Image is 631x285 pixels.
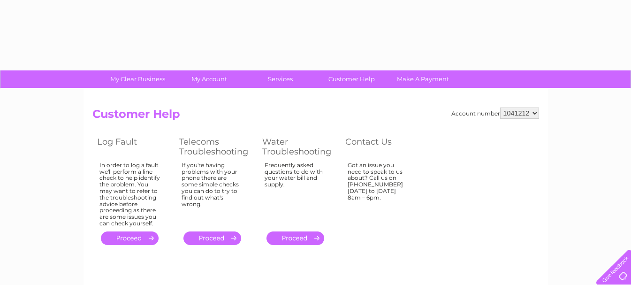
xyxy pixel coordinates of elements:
[101,231,159,245] a: .
[265,162,327,223] div: Frequently asked questions to do with your water bill and supply.
[348,162,409,223] div: Got an issue you need to speak to us about? Call us on [PHONE_NUMBER] [DATE] to [DATE] 8am – 6pm.
[266,231,324,245] a: .
[341,134,423,159] th: Contact Us
[451,108,539,119] div: Account number
[384,70,462,88] a: Make A Payment
[182,162,243,223] div: If you're having problems with your phone there are some simple checks you can do to try to find ...
[92,134,175,159] th: Log Fault
[99,70,176,88] a: My Clear Business
[258,134,341,159] th: Water Troubleshooting
[242,70,319,88] a: Services
[175,134,258,159] th: Telecoms Troubleshooting
[92,108,539,125] h2: Customer Help
[183,231,241,245] a: .
[99,162,160,227] div: In order to log a fault we'll perform a line check to help identify the problem. You may want to ...
[313,70,390,88] a: Customer Help
[170,70,248,88] a: My Account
